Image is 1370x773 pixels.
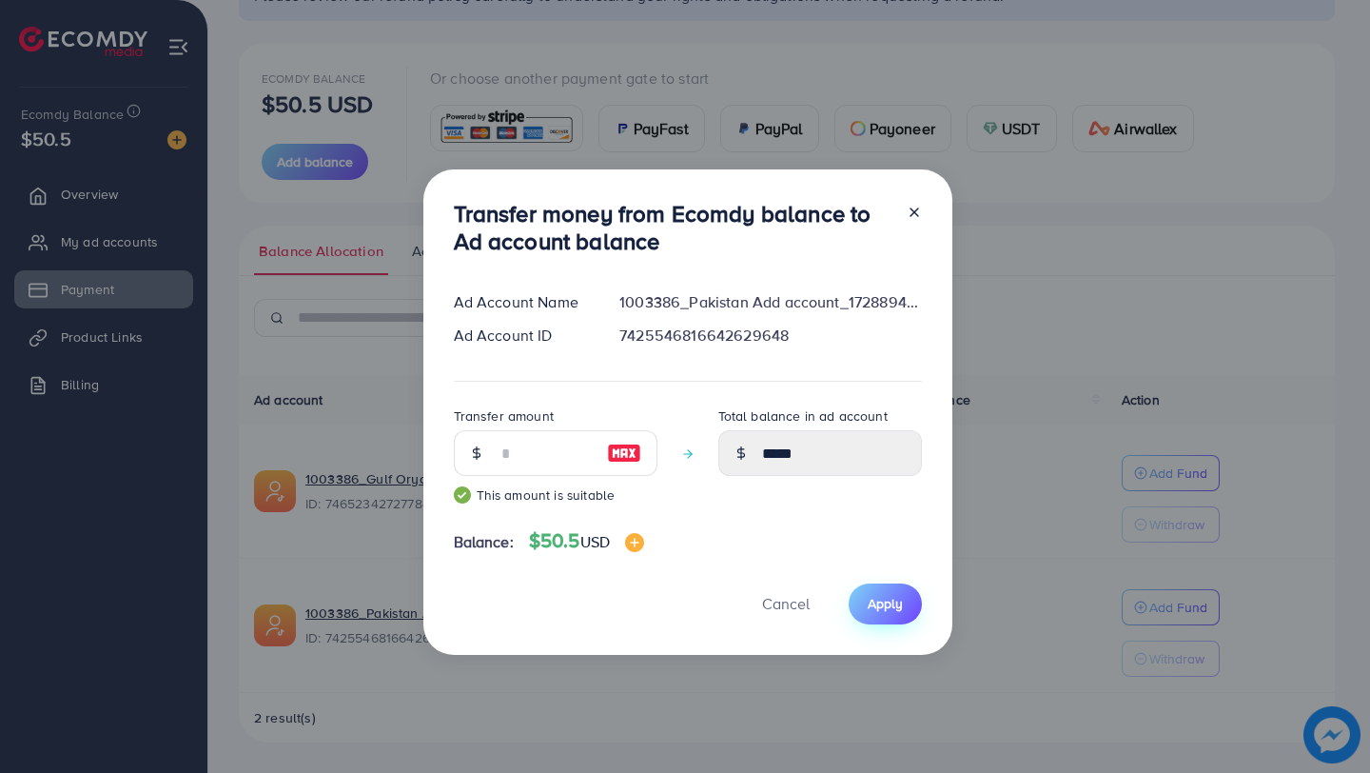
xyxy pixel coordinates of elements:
span: Apply [868,594,903,613]
span: Cancel [762,593,810,614]
img: image [625,533,644,552]
button: Cancel [738,584,833,624]
span: USD [580,531,610,552]
div: Ad Account Name [439,291,605,313]
small: This amount is suitable [454,486,657,505]
label: Transfer amount [454,406,554,426]
h4: $50.5 [529,529,644,553]
div: 1003386_Pakistan Add account_1728894866261 [604,291,936,313]
img: image [607,442,641,465]
div: 7425546816642629648 [604,325,936,347]
button: Apply [849,584,922,624]
div: Ad Account ID [439,325,605,347]
img: guide [454,486,471,504]
span: Balance: [454,531,514,553]
label: Total balance in ad account [718,406,888,426]
h3: Transfer money from Ecomdy balance to Ad account balance [454,200,891,255]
